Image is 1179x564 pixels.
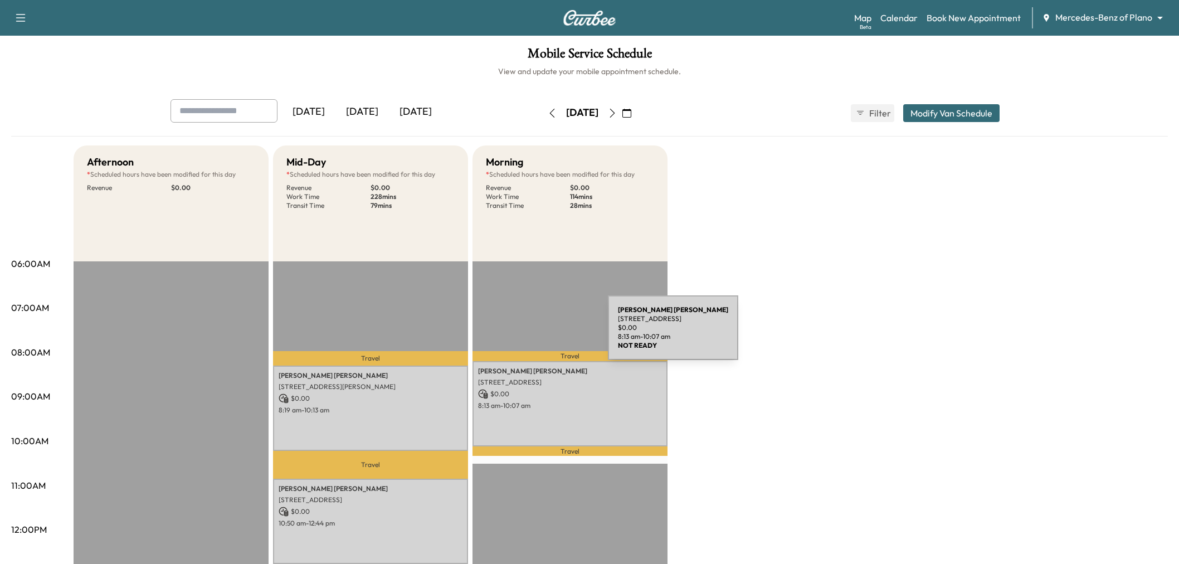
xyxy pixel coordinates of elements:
[472,446,668,456] p: Travel
[279,393,462,403] p: $ 0.00
[279,406,462,415] p: 8:19 am - 10:13 am
[279,507,462,517] p: $ 0.00
[486,201,570,210] p: Transit Time
[87,183,171,192] p: Revenue
[486,154,523,170] h5: Morning
[903,104,1000,122] button: Modify Van Schedule
[570,183,654,192] p: $ 0.00
[279,519,462,528] p: 10:50 am - 12:44 pm
[279,371,462,380] p: [PERSON_NAME] [PERSON_NAME]
[11,257,50,270] p: 06:00AM
[286,192,371,201] p: Work Time
[279,495,462,504] p: [STREET_ADDRESS]
[570,192,654,201] p: 114 mins
[478,367,662,376] p: [PERSON_NAME] [PERSON_NAME]
[87,170,255,179] p: Scheduled hours have been modified for this day
[851,104,894,122] button: Filter
[11,390,50,403] p: 09:00AM
[618,341,657,349] b: NOT READY
[880,11,918,25] a: Calendar
[11,346,50,359] p: 08:00AM
[478,378,662,387] p: [STREET_ADDRESS]
[335,99,389,125] div: [DATE]
[11,479,46,492] p: 11:00AM
[563,10,616,26] img: Curbee Logo
[11,434,48,448] p: 10:00AM
[566,106,598,120] div: [DATE]
[860,23,871,31] div: Beta
[87,154,134,170] h5: Afternoon
[279,382,462,391] p: [STREET_ADDRESS][PERSON_NAME]
[11,47,1168,66] h1: Mobile Service Schedule
[486,170,654,179] p: Scheduled hours have been modified for this day
[286,170,455,179] p: Scheduled hours have been modified for this day
[618,305,728,314] b: [PERSON_NAME] [PERSON_NAME]
[869,106,889,120] span: Filter
[371,192,455,201] p: 228 mins
[618,314,728,323] p: [STREET_ADDRESS]
[11,523,47,536] p: 12:00PM
[618,332,728,341] p: 8:13 am - 10:07 am
[371,183,455,192] p: $ 0.00
[618,323,728,332] p: $ 0.00
[854,11,871,25] a: MapBeta
[11,301,49,314] p: 07:00AM
[472,351,668,361] p: Travel
[273,451,468,479] p: Travel
[486,192,570,201] p: Work Time
[286,201,371,210] p: Transit Time
[286,183,371,192] p: Revenue
[286,154,326,170] h5: Mid-Day
[11,66,1168,77] h6: View and update your mobile appointment schedule.
[371,201,455,210] p: 79 mins
[171,183,255,192] p: $ 0.00
[478,401,662,410] p: 8:13 am - 10:07 am
[570,201,654,210] p: 28 mins
[273,351,468,366] p: Travel
[279,484,462,493] p: [PERSON_NAME] [PERSON_NAME]
[486,183,570,192] p: Revenue
[1055,11,1152,24] span: Mercedes-Benz of Plano
[927,11,1021,25] a: Book New Appointment
[282,99,335,125] div: [DATE]
[478,389,662,399] p: $ 0.00
[389,99,442,125] div: [DATE]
